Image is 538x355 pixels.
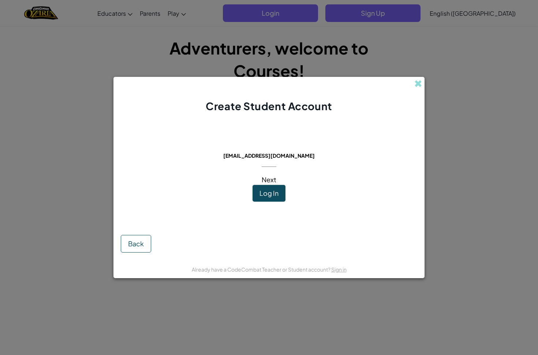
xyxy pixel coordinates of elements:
[253,185,285,202] button: Log In
[217,142,321,150] span: This email is already in use:
[262,175,276,184] span: Next
[259,189,279,197] span: Log In
[128,239,144,248] span: Back
[206,100,332,112] span: Create Student Account
[192,266,331,273] span: Already have a CodeCombat Teacher or Student account?
[223,152,315,159] span: [EMAIL_ADDRESS][DOMAIN_NAME]
[121,235,151,253] button: Back
[331,266,347,273] a: Sign in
